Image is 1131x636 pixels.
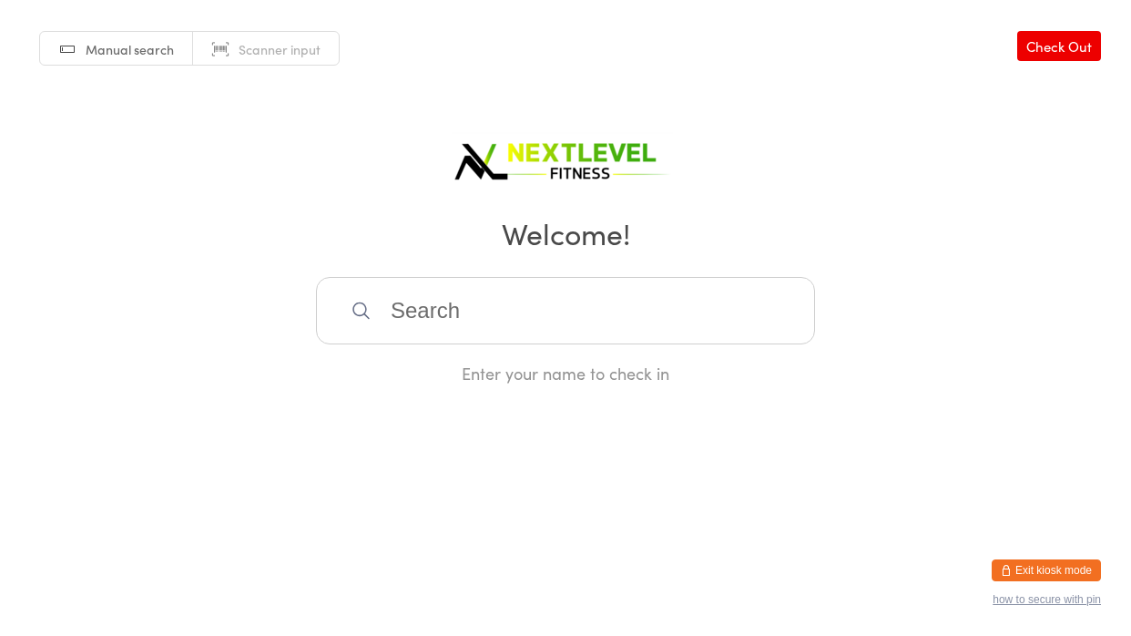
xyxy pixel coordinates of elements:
[316,277,815,344] input: Search
[1017,31,1101,61] a: Check Out
[992,559,1101,581] button: Exit kiosk mode
[452,128,679,187] img: Next Level Fitness
[86,40,174,58] span: Manual search
[239,40,321,58] span: Scanner input
[993,593,1101,606] button: how to secure with pin
[18,212,1113,253] h2: Welcome!
[316,362,815,385] div: Enter your name to check in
